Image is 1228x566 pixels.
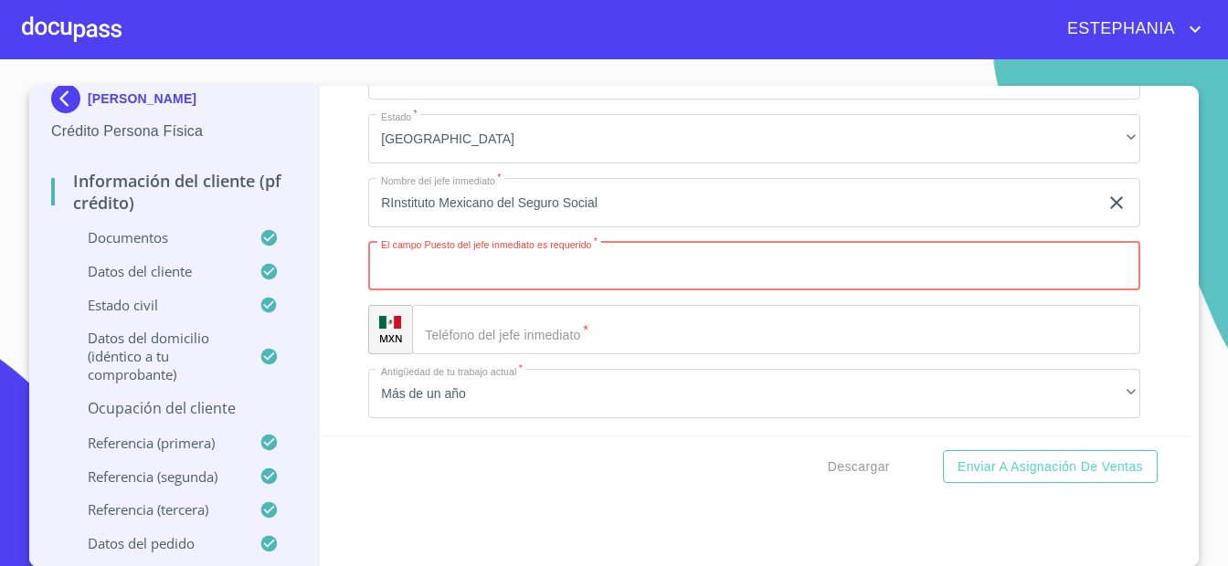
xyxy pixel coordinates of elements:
[51,398,297,418] p: Ocupación del Cliente
[51,296,259,314] p: Estado Civil
[943,450,1158,484] button: Enviar a Asignación de Ventas
[1053,15,1206,44] button: account of current user
[51,228,259,246] p: Documentos
[51,500,259,519] p: Referencia (tercera)
[51,84,88,113] img: Docupass spot blue
[51,329,259,383] p: Datos del domicilio (idéntico a tu comprobante)
[51,84,297,121] div: [PERSON_NAME]
[379,331,403,345] p: MXN
[51,170,297,214] p: Información del cliente (PF crédito)
[368,369,1140,418] div: Más de un año
[51,121,297,142] p: Crédito Persona Física
[51,534,259,552] p: Datos del pedido
[88,91,196,106] p: [PERSON_NAME]
[51,262,259,280] p: Datos del cliente
[1106,192,1127,214] button: clear input
[958,456,1143,478] span: Enviar a Asignación de Ventas
[379,316,401,329] img: R93DlvwvvjP9fbrDwZeCRYBHk45OWMq+AAOlFVsxT89f82nwPLnD58IP7+ANJEaWYhP0Tx8kkA0WlQMPQsAAgwAOmBj20AXj6...
[828,456,890,478] span: Descargar
[1053,15,1184,44] span: ESTEPHANIA
[51,467,259,486] p: Referencia (segunda)
[51,434,259,452] p: Referencia (primera)
[368,114,1140,163] div: [GEOGRAPHIC_DATA]
[820,450,897,484] button: Descargar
